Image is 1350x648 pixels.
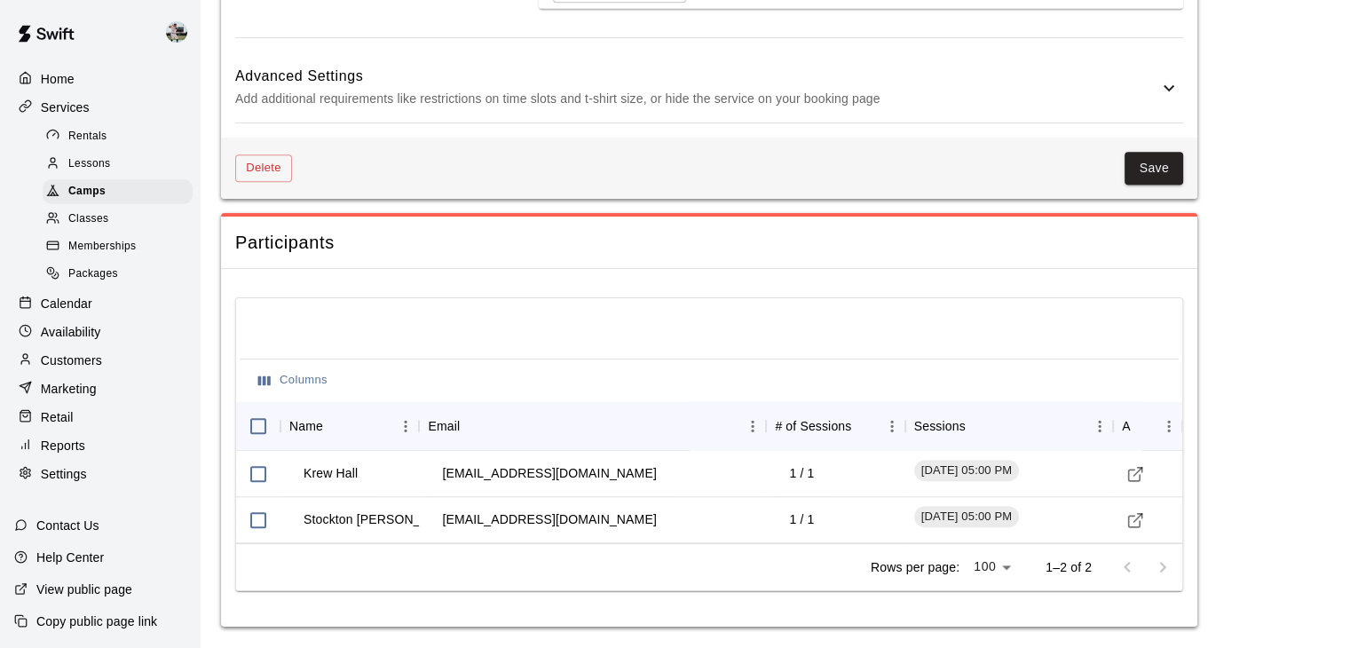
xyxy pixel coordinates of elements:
div: 100 [967,554,1017,580]
div: Packages [43,262,193,287]
a: Customers [14,347,186,374]
button: Menu [1086,413,1113,439]
a: Reports [14,432,186,459]
p: Customers [41,352,102,369]
p: Settings [41,465,87,483]
h6: Advanced Settings [235,65,1158,88]
div: Camps [43,179,193,204]
span: Classes [68,210,108,228]
p: Marketing [41,380,97,398]
button: Menu [739,413,766,439]
div: Actions [1122,401,1131,451]
span: Camps [68,183,106,201]
div: Sessions [905,401,1114,451]
p: Home [41,70,75,88]
td: [EMAIL_ADDRESS][DOMAIN_NAME] [428,450,670,497]
a: Availability [14,319,186,345]
td: [EMAIL_ADDRESS][DOMAIN_NAME] [428,496,670,543]
p: Reports [41,437,85,454]
div: Email [419,401,766,451]
a: Memberships [43,233,200,261]
button: Menu [879,413,905,439]
a: Retail [14,404,186,431]
span: Packages [68,265,118,283]
button: Sort [460,414,485,439]
div: Name [280,401,419,451]
a: Classes [43,206,200,233]
a: Camps [43,178,200,206]
p: View public page [36,581,132,598]
div: Classes [43,207,193,232]
div: Sessions [914,401,966,451]
a: Calendar [14,290,186,317]
span: [DATE] 05:00 PM [914,462,1019,479]
p: Help Center [36,549,104,566]
a: Lessons [43,150,200,178]
button: Sort [323,414,348,439]
a: Marketing [14,375,186,402]
p: Calendar [41,295,92,312]
div: # of Sessions [775,401,851,451]
button: Save [1125,152,1183,185]
a: Services [14,94,186,121]
p: Copy public page link [36,612,157,630]
span: Memberships [68,238,136,256]
a: Settings [14,461,186,487]
td: Stockton [PERSON_NAME] [289,496,475,543]
p: 1–2 of 2 [1046,558,1092,576]
p: Rows per page: [871,558,959,576]
div: Name [289,401,323,451]
span: Participants [235,231,1183,255]
a: Home [14,66,186,92]
div: Rentals [43,124,193,149]
button: Sort [1131,414,1156,439]
p: Contact Us [36,517,99,534]
div: Matt Hill [162,14,200,50]
span: [DATE] 05:00 PM [914,509,1019,526]
div: Memberships [43,234,193,259]
td: 1 / 1 [775,496,828,543]
p: Availability [41,323,101,341]
button: Menu [1156,413,1182,439]
button: Select columns [254,367,332,394]
a: Visit customer profile [1122,461,1149,487]
a: Visit customer profile [1122,507,1149,533]
button: Delete [235,154,292,182]
p: Retail [41,408,74,426]
span: Rentals [68,128,107,146]
button: Sort [851,414,876,439]
div: Lessons [43,152,193,177]
div: # of Sessions [766,401,904,451]
a: Rentals [43,122,200,150]
p: Services [41,99,90,116]
button: Menu [392,413,419,439]
p: Add additional requirements like restrictions on time slots and t-shirt size, or hide the service... [235,88,1158,110]
div: Advanced SettingsAdd additional requirements like restrictions on time slots and t-shirt size, or... [235,52,1183,122]
button: Sort [966,414,991,439]
td: 1 / 1 [775,450,828,497]
span: Lessons [68,155,111,173]
img: Matt Hill [166,21,187,43]
div: Email [428,401,460,451]
div: Actions [1113,401,1182,451]
td: Krew Hall [289,450,372,497]
a: Packages [43,261,200,288]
